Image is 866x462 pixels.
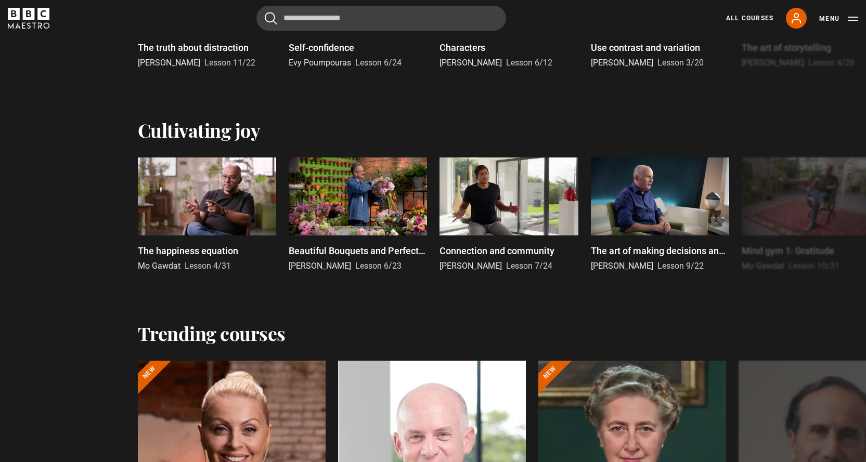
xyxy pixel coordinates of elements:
a: The happiness equation Mo Gawdat Lesson 4/31 [138,157,276,272]
p: The art of making decisions and the joy of missing out [591,244,729,258]
p: Use contrast and variation [591,41,700,55]
span: Lesson 11/22 [204,58,255,68]
button: Toggle navigation [819,14,858,24]
a: Connection and community [PERSON_NAME] Lesson 7/24 [440,157,578,272]
p: The art of storytelling [742,41,831,55]
span: Mo Gawdat [742,261,784,271]
a: The art of making decisions and the joy of missing out [PERSON_NAME] Lesson 9/22 [591,157,729,272]
p: Beautiful Bouquets and Perfect Posies [289,244,427,258]
span: [PERSON_NAME] [440,58,502,68]
span: Evy Poumpouras [289,58,351,68]
span: [PERSON_NAME] [591,261,653,271]
span: Lesson 4/26 [808,58,855,68]
svg: BBC Maestro [8,8,49,29]
span: Lesson 4/31 [185,261,231,271]
input: Search [256,6,506,31]
p: The happiness equation [138,244,238,258]
h2: Trending courses [138,322,286,344]
span: [PERSON_NAME] [440,261,502,271]
span: Lesson 6/24 [355,58,402,68]
span: Lesson 6/12 [506,58,552,68]
span: [PERSON_NAME] [591,58,653,68]
span: Lesson 10/31 [789,261,839,271]
span: [PERSON_NAME] [289,261,351,271]
span: Mo Gawdat [138,261,180,271]
p: Mind gym 1: Gratitude [742,244,834,258]
p: Connection and community [440,244,554,258]
span: [PERSON_NAME] [138,58,200,68]
button: Submit the search query [265,12,277,25]
span: [PERSON_NAME] [742,58,804,68]
a: All Courses [726,14,773,23]
a: Beautiful Bouquets and Perfect Posies [PERSON_NAME] Lesson 6/23 [289,157,427,272]
span: Lesson 6/23 [355,261,402,271]
span: Lesson 3/20 [657,58,704,68]
h2: Cultivating joy [138,119,261,141]
p: Self-confidence [289,41,354,55]
span: Lesson 7/24 [506,261,552,271]
p: Characters [440,41,485,55]
p: The truth about distraction [138,41,249,55]
span: Lesson 9/22 [657,261,704,271]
